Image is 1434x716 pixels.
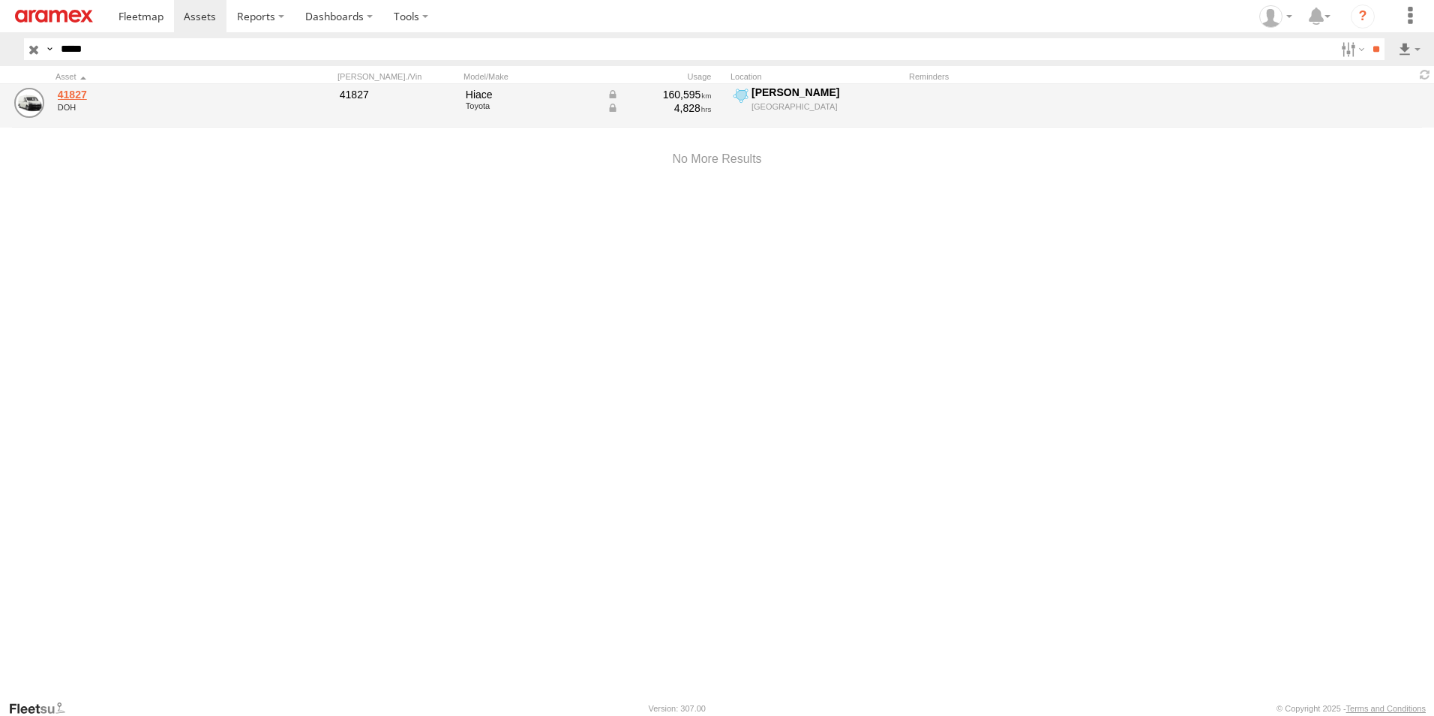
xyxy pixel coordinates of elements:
label: Click to View Current Location [730,86,903,126]
img: aramex-logo.svg [15,10,93,23]
div: Data from Vehicle CANbus [607,88,712,101]
span: Refresh [1416,68,1434,82]
div: Model/Make [463,71,598,82]
label: Search Filter Options [1335,38,1367,60]
div: Toyota [466,101,596,110]
i: ? [1351,5,1375,29]
div: [PERSON_NAME]./Vin [337,71,457,82]
a: Terms and Conditions [1346,704,1426,713]
div: © Copyright 2025 - [1276,704,1426,713]
div: Location [730,71,903,82]
a: 41827 [58,88,263,101]
div: Data from Vehicle CANbus [607,101,712,115]
label: Search Query [43,38,55,60]
div: [GEOGRAPHIC_DATA] [751,101,901,112]
label: Export results as... [1396,38,1422,60]
div: Hiace [466,88,596,101]
div: Mohammed Fahim [1254,5,1297,28]
div: undefined [58,103,263,112]
div: Usage [604,71,724,82]
div: Reminders [909,71,1149,82]
div: Version: 307.00 [649,704,706,713]
a: Visit our Website [8,701,77,716]
div: 41827 [340,88,455,101]
a: View Asset Details [14,88,44,118]
div: Click to Sort [55,71,265,82]
div: [PERSON_NAME] [751,86,901,99]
